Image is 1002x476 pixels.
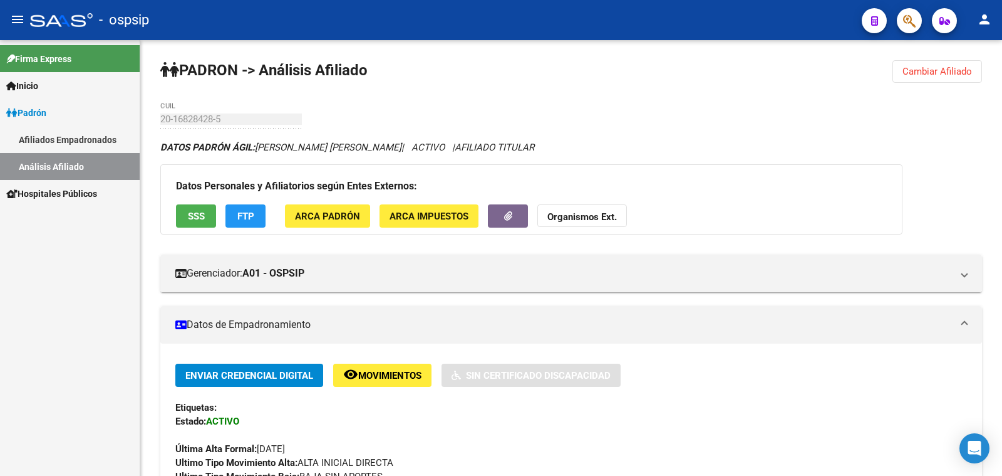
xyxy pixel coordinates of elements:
mat-icon: menu [10,12,25,27]
h3: Datos Personales y Afiliatorios según Entes Externos: [176,177,887,195]
mat-icon: remove_red_eye [343,367,358,382]
span: Sin Certificado Discapacidad [466,370,611,381]
strong: A01 - OSPSIP [242,267,304,280]
span: AFILIADO TITULAR [455,142,534,153]
mat-expansion-panel-header: Datos de Empadronamiento [160,306,982,344]
button: Organismos Ext. [537,204,627,228]
button: ARCA Padrón [285,204,370,228]
mat-icon: person [977,12,992,27]
span: [DATE] [175,443,285,455]
strong: Estado: [175,416,206,427]
span: ARCA Impuestos [390,211,468,222]
strong: Ultimo Tipo Movimiento Alta: [175,457,297,468]
span: ALTA INICIAL DIRECTA [175,457,393,468]
mat-panel-title: Datos de Empadronamiento [175,318,952,332]
mat-expansion-panel-header: Gerenciador:A01 - OSPSIP [160,255,982,292]
button: ARCA Impuestos [380,204,478,228]
strong: DATOS PADRÓN ÁGIL: [160,142,255,153]
button: Movimientos [333,364,431,387]
strong: PADRON -> Análisis Afiliado [160,61,368,79]
span: Cambiar Afiliado [902,66,972,77]
span: SSS [188,211,205,222]
button: Cambiar Afiliado [892,60,982,83]
button: FTP [225,204,266,228]
button: SSS [176,204,216,228]
span: FTP [237,211,254,222]
mat-panel-title: Gerenciador: [175,267,952,280]
span: Movimientos [358,370,421,381]
strong: Última Alta Formal: [175,443,257,455]
span: Firma Express [6,52,71,66]
span: Enviar Credencial Digital [185,370,313,381]
span: [PERSON_NAME] [PERSON_NAME] [160,142,401,153]
i: | ACTIVO | [160,142,534,153]
strong: ACTIVO [206,416,239,427]
span: Padrón [6,106,46,120]
strong: Etiquetas: [175,402,217,413]
span: ARCA Padrón [295,211,360,222]
span: - ospsip [99,6,149,34]
div: Open Intercom Messenger [959,433,989,463]
button: Enviar Credencial Digital [175,364,323,387]
button: Sin Certificado Discapacidad [442,364,621,387]
span: Inicio [6,79,38,93]
span: Hospitales Públicos [6,187,97,201]
strong: Organismos Ext. [547,211,617,223]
